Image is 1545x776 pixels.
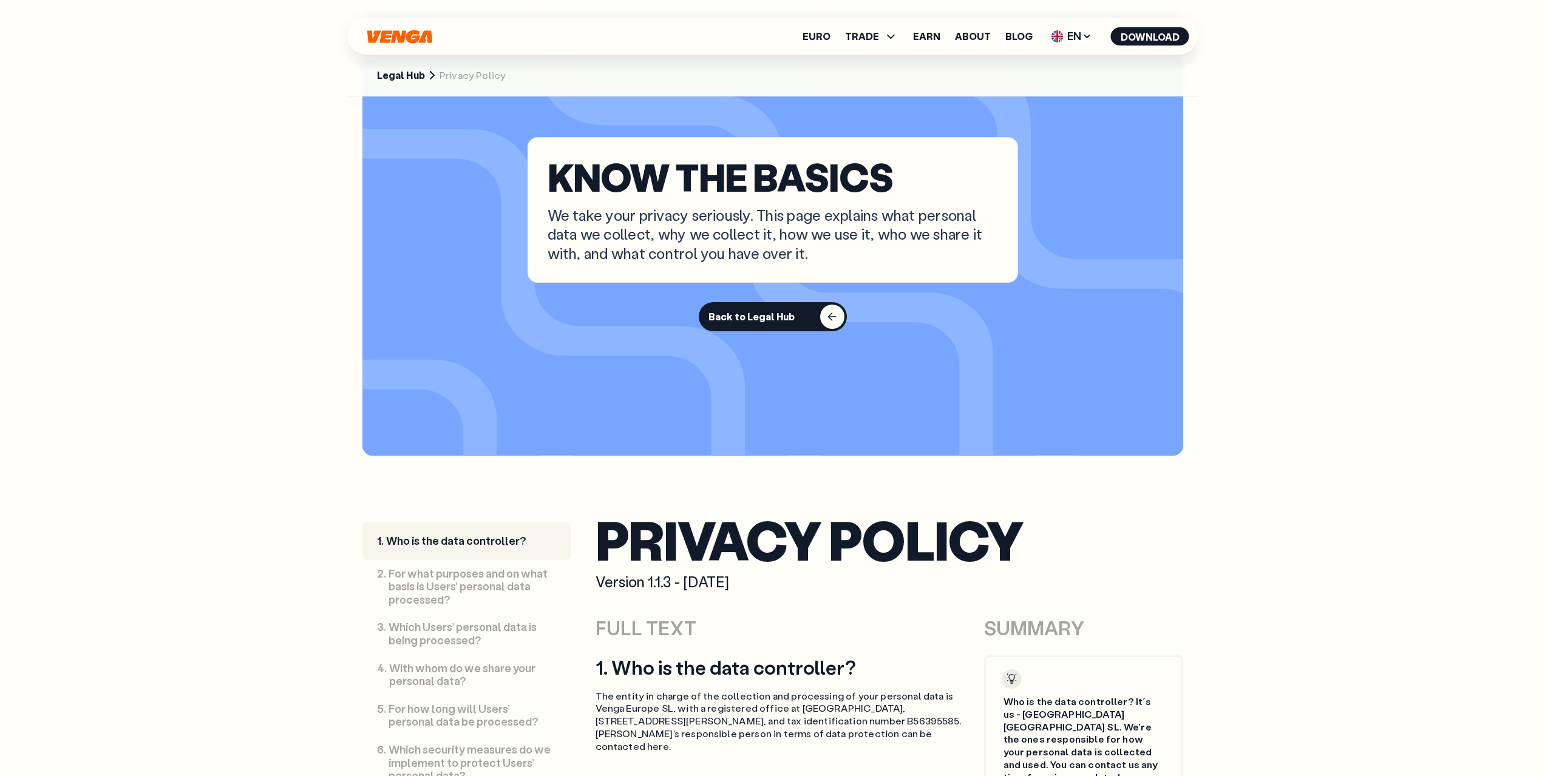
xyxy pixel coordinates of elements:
[377,69,425,82] a: Legal Hub
[845,32,879,41] span: TRADE
[377,621,386,634] div: 3 .
[596,655,962,680] h2: 1. Who is the data controller?
[362,613,571,654] a: 3.Which Users’ personal data is being processed?
[596,573,1183,591] div: Version 1.1.3 - [DATE]
[386,535,526,548] p: Who is the data controller?
[377,743,386,757] div: 6 .
[708,311,795,323] div: Back to Legal Hub
[362,655,571,695] a: 4.With whom do we share your personal data?
[548,206,998,263] p: We take your privacy seriously. This page explains what personal data we collect, why we collect ...
[389,621,557,647] p: Which Users’ personal data is being processed?
[377,703,386,716] div: 5 .
[845,29,898,44] span: TRADE
[596,615,984,641] div: FULL TEXT
[955,32,991,41] a: About
[362,695,571,736] a: 5.For how long will Users’ personal data be processed?
[1051,30,1064,42] img: flag-uk
[803,32,830,41] a: Euro
[596,516,1183,563] h1: Privacy Policy
[984,615,1183,641] div: SUMMARY
[389,703,557,729] p: For how long will Users’ personal data be processed?
[440,69,506,82] span: Privacy Policy
[548,157,998,196] p: KNOW THE BASICS
[1047,27,1096,46] span: EN
[377,567,386,581] div: 2 .
[377,662,387,675] div: 4 .
[1005,32,1033,41] a: Blog
[362,522,571,560] a: 1.Who is the data controller?
[377,535,384,548] div: 1 .
[596,690,962,753] p: The entity in charge of the collection and processing of your personal data is Venga Europe SL, w...
[389,662,557,688] p: With whom do we share your personal data?
[366,30,434,44] svg: Home
[1111,27,1189,46] button: Download
[389,567,557,607] p: For what purposes and on what basis is Users’ personal data processed?
[699,302,847,331] button: Back to Legal Hub
[362,560,571,614] a: 2.For what purposes and on what basis is Users’ personal data processed?
[913,32,940,41] a: Earn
